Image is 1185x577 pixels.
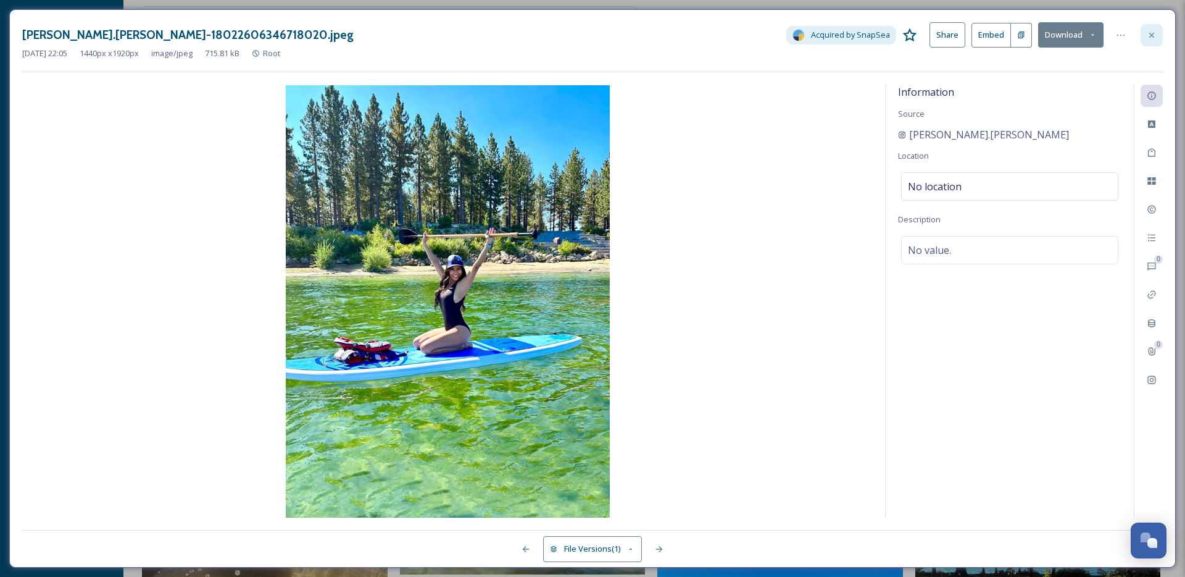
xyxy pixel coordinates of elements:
span: [DATE] 22:05 [22,48,67,59]
span: [PERSON_NAME].[PERSON_NAME] [909,127,1069,142]
span: 715.81 kB [205,48,239,59]
div: 0 [1154,255,1163,264]
span: Source [898,108,925,119]
img: snapsea-logo.png [792,29,805,41]
span: image/jpeg [151,48,193,59]
button: Download [1038,22,1104,48]
span: No location [908,179,962,194]
span: Acquired by SnapSea [811,29,890,41]
span: 1440 px x 1920 px [80,48,139,59]
a: [PERSON_NAME].[PERSON_NAME] [898,127,1069,142]
span: Description [898,214,941,225]
button: Open Chat [1131,523,1166,558]
button: Share [929,22,965,48]
span: Information [898,85,954,99]
button: Embed [971,23,1011,48]
span: Root [263,48,281,59]
img: ana.lounds-18022606346718020.jpeg [22,85,873,518]
div: 0 [1154,340,1163,349]
span: No value. [908,243,951,258]
span: Location [898,150,929,161]
button: File Versions(1) [543,536,642,562]
h3: [PERSON_NAME].[PERSON_NAME]-18022606346718020.jpeg [22,26,354,44]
